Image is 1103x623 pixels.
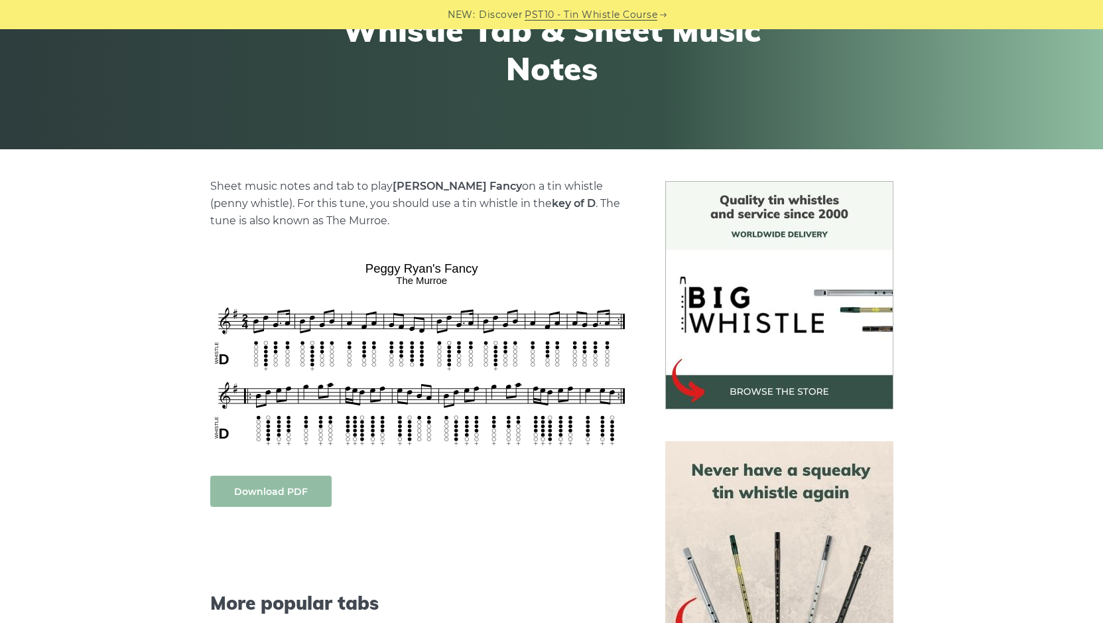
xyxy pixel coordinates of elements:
span: NEW: [448,7,475,23]
span: More popular tabs [210,592,633,614]
img: BigWhistle Tin Whistle Store [665,181,893,409]
strong: key of D [552,197,596,210]
p: Sheet music notes and tab to play on a tin whistle (penny whistle). For this tune, you should use... [210,178,633,230]
img: Peggy Ryan's Fancy Tin Whistle Tabs & Sheet Music [210,257,633,449]
a: Download PDF [210,476,332,507]
a: PST10 - Tin Whistle Course [525,7,657,23]
span: Discover [479,7,523,23]
strong: [PERSON_NAME] Fancy [393,180,522,192]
